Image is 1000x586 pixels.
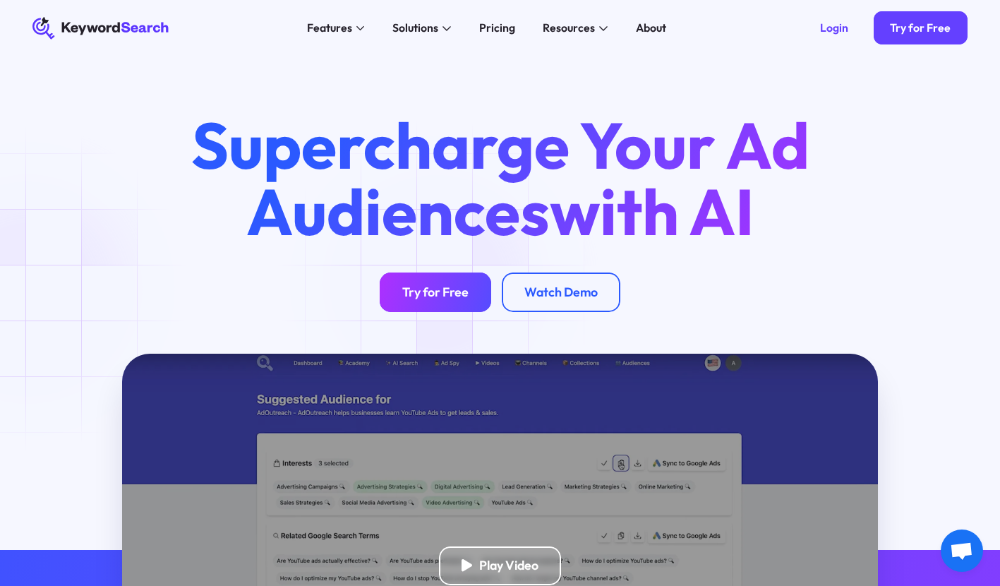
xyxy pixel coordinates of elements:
[890,21,951,35] div: Try for Free
[479,20,515,37] div: Pricing
[874,11,968,45] a: Try for Free
[820,21,848,35] div: Login
[803,11,865,45] a: Login
[550,171,754,252] span: with AI
[479,558,538,573] div: Play Video
[392,20,438,37] div: Solutions
[941,530,983,572] a: Open chat
[402,285,469,300] div: Try for Free
[524,285,598,300] div: Watch Demo
[636,20,666,37] div: About
[627,17,675,40] a: About
[380,273,490,312] a: Try for Free
[307,20,352,37] div: Features
[471,17,524,40] a: Pricing
[543,20,595,37] div: Resources
[164,112,836,245] h1: Supercharge Your Ad Audiences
